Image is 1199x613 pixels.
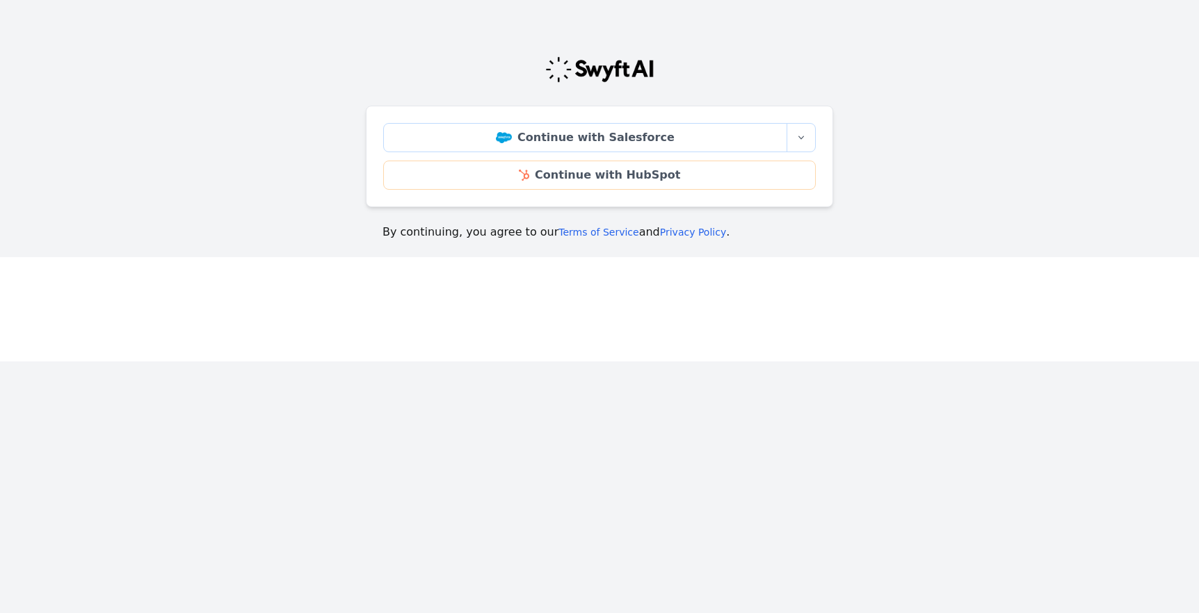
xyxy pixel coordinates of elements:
[383,123,787,152] a: Continue with Salesforce
[519,170,529,181] img: HubSpot
[558,227,638,238] a: Terms of Service
[383,161,816,190] a: Continue with HubSpot
[660,227,726,238] a: Privacy Policy
[545,56,654,83] img: Swyft Logo
[496,132,512,143] img: Salesforce
[383,224,816,240] p: By continuing, you agree to our and .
